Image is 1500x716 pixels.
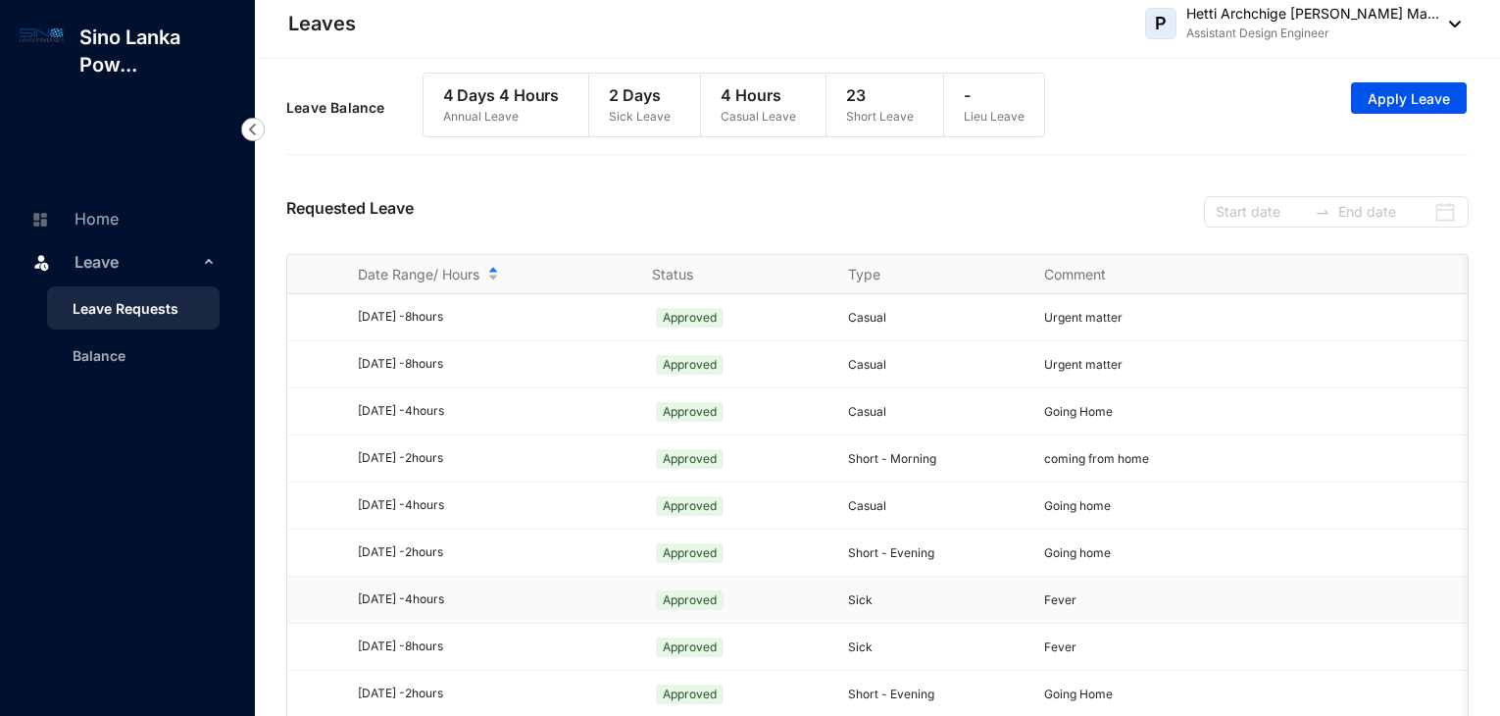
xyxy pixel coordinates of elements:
[358,402,628,421] div: [DATE] - 4 hours
[656,543,724,563] span: Approved
[609,83,671,107] p: 2 Days
[1044,498,1111,513] span: Going home
[358,496,628,515] div: [DATE] - 4 hours
[848,308,1021,328] p: Casual
[286,196,414,228] p: Requested Leave
[20,24,64,46] img: log
[656,590,724,610] span: Approved
[25,209,119,229] a: Home
[358,265,479,284] span: Date Range/ Hours
[656,355,724,375] span: Approved
[1368,89,1450,109] span: Apply Leave
[721,107,796,127] p: Casual Leave
[656,308,724,328] span: Approved
[1044,687,1113,701] span: Going Home
[443,107,560,127] p: Annual Leave
[288,10,356,37] p: Leaves
[656,496,724,516] span: Approved
[1044,310,1123,325] span: Urgent matter
[1044,451,1149,466] span: coming from home
[609,107,671,127] p: Sick Leave
[848,543,1021,563] p: Short - Evening
[846,83,914,107] p: 23
[75,242,198,281] span: Leave
[16,196,231,239] li: Home
[31,211,49,229] img: home-unselected.a29eae3204392db15eaf.svg
[64,24,255,78] p: Sino Lanka Pow...
[848,685,1021,704] p: Short - Evening
[656,638,724,657] span: Approved
[964,83,1025,107] p: -
[1315,204,1330,220] span: to
[286,98,423,118] p: Leave Balance
[1439,21,1461,27] img: dropdown-black.8e83cc76930a90b1a4fdb6d089b7bf3a.svg
[1044,545,1111,560] span: Going home
[1044,404,1113,419] span: Going Home
[656,402,724,422] span: Approved
[1021,255,1217,294] th: Comment
[1315,204,1330,220] span: swap-right
[358,685,628,703] div: [DATE] - 2 hours
[825,255,1021,294] th: Type
[1216,201,1307,223] input: Start date
[57,347,125,364] a: Balance
[1351,82,1467,114] button: Apply Leave
[846,107,914,127] p: Short Leave
[1044,639,1076,654] span: Fever
[848,355,1021,375] p: Casual
[358,543,628,562] div: [DATE] - 2 hours
[848,590,1021,610] p: Sick
[848,496,1021,516] p: Casual
[358,590,628,609] div: [DATE] - 4 hours
[848,449,1021,469] p: Short - Morning
[964,107,1025,127] p: Lieu Leave
[358,355,628,374] div: [DATE] - 8 hours
[848,402,1021,422] p: Casual
[1044,357,1123,372] span: Urgent matter
[241,118,265,141] img: nav-icon-left.19a07721e4dec06a274f6d07517f07b7.svg
[443,83,560,107] p: 4 Days 4 Hours
[57,300,178,317] a: Leave Requests
[1338,201,1429,223] input: End date
[358,449,628,468] div: [DATE] - 2 hours
[358,638,628,656] div: [DATE] - 8 hours
[721,83,796,107] p: 4 Hours
[656,685,724,704] span: Approved
[628,255,825,294] th: Status
[358,308,628,327] div: [DATE] - 8 hours
[31,252,51,272] img: leave.99b8a76c7fa76a53782d.svg
[656,449,724,469] span: Approved
[1044,592,1076,607] span: Fever
[1186,24,1439,43] p: Assistant Design Engineer
[1186,4,1439,24] p: Hetti Archchige [PERSON_NAME] Ma...
[1155,15,1167,32] span: P
[848,638,1021,657] p: Sick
